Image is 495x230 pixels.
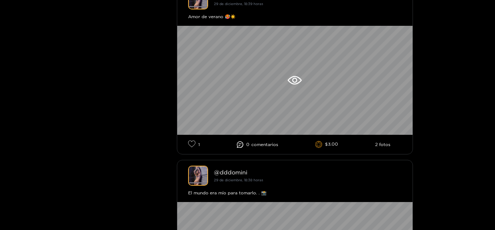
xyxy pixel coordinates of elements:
font: 29 de diciembre, 18:39 horas [214,2,263,6]
font: comentario [251,142,276,147]
font: $3.00 [325,142,338,146]
font: s [276,142,278,147]
font: 2 fotos [375,142,390,147]
font: 29 de diciembre, 18:38 horas [214,178,263,182]
font: Amor de verano 🥵☀️ [188,14,236,19]
font: El mundo era mío para tomarlo. . 📸 [188,190,267,195]
img: dddomini [188,166,208,186]
font: @dddomini [214,169,247,175]
font: 1 [198,142,200,147]
font: 0 [246,142,249,147]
